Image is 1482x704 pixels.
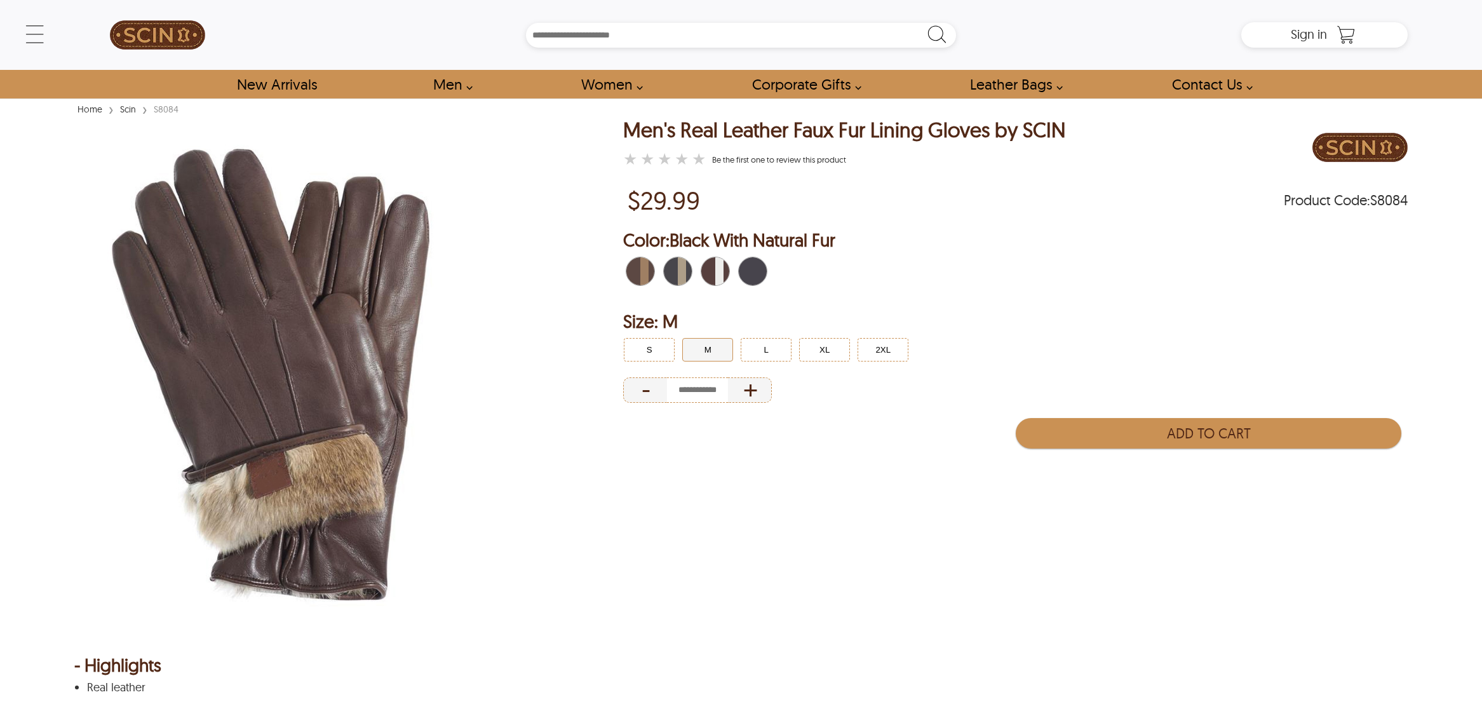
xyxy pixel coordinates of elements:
a: Sign in [1291,30,1327,41]
div: Decrease Quantity of Item [623,377,667,403]
a: Scin [117,104,139,115]
h1: Men's Real Leather Faux Fur Lining Gloves by SCIN [623,119,1066,141]
img: Brand Logo PDP Image [1312,119,1408,176]
img: Real Leather Faux Fur Lining Gloves by SCIN [74,119,486,633]
button: Click to select M [682,338,733,362]
img: SCIN [110,6,205,64]
h2: Selected Filter by Size: M [623,309,1408,334]
span: › [109,98,114,120]
span: Product Code: S8084 [1284,194,1408,206]
a: SCIN [74,6,241,64]
button: Click to select S [624,338,675,362]
button: Add to Cart [1016,418,1402,449]
div: Black With Natural Fur [661,254,695,288]
a: Shop Women Leather Jackets [567,70,650,98]
a: Shop Leather Bags [955,70,1070,98]
span: › [142,98,147,120]
label: 5 rating [692,152,706,165]
a: Shop New Arrivals [222,70,331,98]
a: Brand Logo PDP Image [1312,119,1408,179]
a: shop men's leather jackets [419,70,480,98]
h2: Selected Color: by Black With Natural Fur [623,227,1408,253]
button: Click to select L [741,338,792,362]
div: - Highlights [74,659,1408,672]
label: 3 rating [657,152,671,165]
div: S8084 [151,103,182,116]
a: Shopping Cart [1333,25,1359,44]
button: Click to select XL [799,338,850,362]
p: Real leather [87,681,1392,694]
div: Black With White Fur [736,254,770,288]
div: Brown With White Fur [698,254,732,288]
span: Black With Natural Fur [670,229,835,251]
a: Home [74,104,105,115]
div: Increase Quantity of Item [728,377,772,403]
label: 1 rating [623,152,637,165]
a: Men's Real Leather Faux Fur Lining Gloves by SCIN } [712,154,846,165]
label: 4 rating [675,152,689,165]
a: contact-us [1157,70,1260,98]
span: Sign in [1291,26,1327,42]
div: Brown With Natural Fur [623,254,657,288]
p: Price of $29.99 [628,186,700,215]
a: Men's Real Leather Faux Fur Lining Gloves by SCIN } [623,151,709,168]
button: Click to select 2XL [858,338,908,362]
label: 2 rating [640,152,654,165]
a: Shop Leather Corporate Gifts [738,70,868,98]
